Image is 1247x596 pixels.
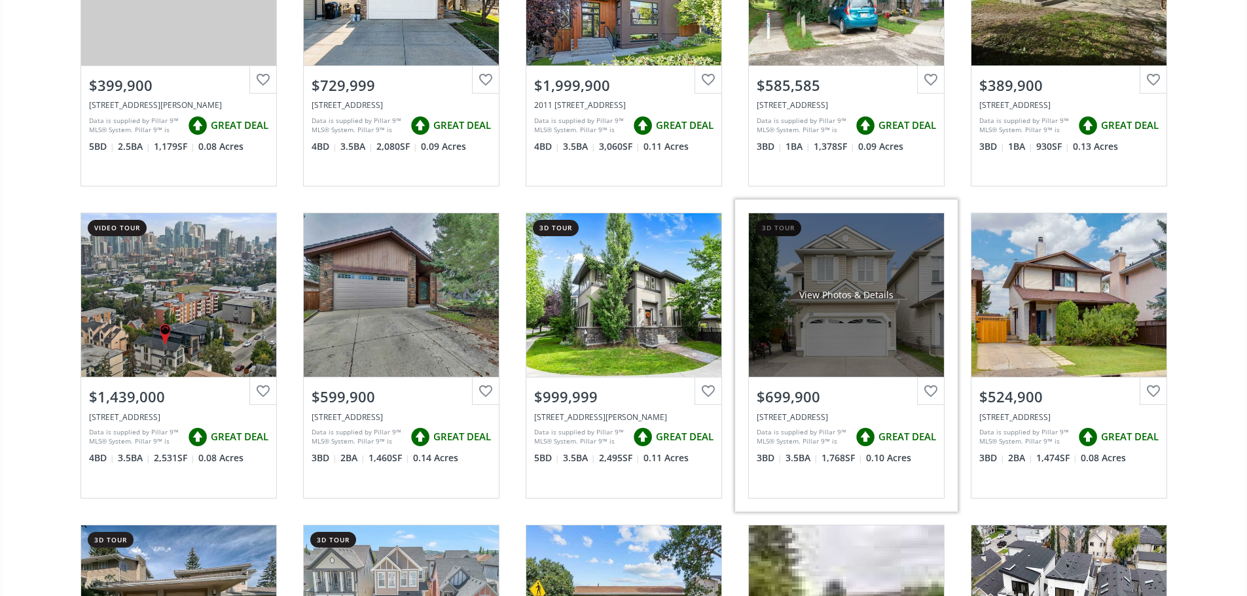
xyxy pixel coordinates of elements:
[1073,140,1118,153] span: 0.13 Acres
[786,140,810,153] span: 1 BA
[513,200,735,511] a: 3d tour$999,999[STREET_ADDRESS][PERSON_NAME]Data is supplied by Pillar 9™ MLS® System. Pillar 9™ ...
[630,424,656,450] img: rating icon
[118,140,151,153] span: 2.5 BA
[735,200,958,511] a: 3d tourView Photos & Details$699,900[STREET_ADDRESS]Data is supplied by Pillar 9™ MLS® System. Pi...
[89,427,181,447] div: Data is supplied by Pillar 9™ MLS® System. Pillar 9™ is the owner of the copyright in its MLS® Sy...
[1075,113,1101,139] img: rating icon
[757,427,849,447] div: Data is supplied by Pillar 9™ MLS® System. Pillar 9™ is the owner of the copyright in its MLS® Sy...
[89,387,268,407] div: $1,439,000
[89,140,115,153] span: 5 BD
[866,451,911,465] span: 0.10 Acres
[1008,451,1033,465] span: 2 BA
[534,412,714,423] div: 5566 Henwood Street SW, Calgary, AB T3E 6Z3
[534,116,626,135] div: Data is supplied by Pillar 9™ MLS® System. Pillar 9™ is the owner of the copyright in its MLS® Sy...
[643,451,689,465] span: 0.11 Acres
[979,140,1005,153] span: 3 BD
[185,113,211,139] img: rating icon
[979,451,1005,465] span: 3 BD
[118,451,151,465] span: 3.5 BA
[786,451,818,465] span: 3.5 BA
[407,424,433,450] img: rating icon
[89,99,268,111] div: 12 Whitmire Bay NE, Calgary, AB T1Y5X4
[979,116,1072,135] div: Data is supplied by Pillar 9™ MLS® System. Pillar 9™ is the owner of the copyright in its MLS® Sy...
[1101,430,1159,444] span: GREAT DEAL
[89,116,181,135] div: Data is supplied by Pillar 9™ MLS® System. Pillar 9™ is the owner of the copyright in its MLS® Sy...
[534,451,560,465] span: 5 BD
[979,412,1159,423] div: 112 Silverstone Road NW, Calgary, AB T3B 4Y7
[757,140,782,153] span: 3 BD
[852,424,878,450] img: rating icon
[421,140,466,153] span: 0.09 Acres
[852,113,878,139] img: rating icon
[312,140,337,153] span: 4 BD
[433,430,491,444] span: GREAT DEAL
[290,200,513,511] a: $599,900[STREET_ADDRESS]Data is supplied by Pillar 9™ MLS® System. Pillar 9™ is the owner of the ...
[407,113,433,139] img: rating icon
[822,451,863,465] span: 1,768 SF
[757,75,936,96] div: $585,585
[1036,451,1077,465] span: 1,474 SF
[376,140,418,153] span: 2,080 SF
[599,451,640,465] span: 2,495 SF
[656,118,714,132] span: GREAT DEAL
[534,387,714,407] div: $999,999
[757,451,782,465] span: 3 BD
[814,140,855,153] span: 1,378 SF
[89,451,115,465] span: 4 BD
[1101,118,1159,132] span: GREAT DEAL
[599,140,640,153] span: 3,060 SF
[89,412,268,423] div: 1516 22 Avenue SW, Calgary, AB T2T 0R5
[154,140,195,153] span: 1,179 SF
[312,387,491,407] div: $599,900
[433,118,491,132] span: GREAT DEAL
[1036,140,1070,153] span: 930 SF
[1075,424,1101,450] img: rating icon
[312,451,337,465] span: 3 BD
[312,99,491,111] div: 57 Saddlecrest Park NE, Calgary, AB T3J 5L4
[534,99,714,111] div: 2011 29 Avenue SW, Calgary, AB T2T 1N4
[340,451,365,465] span: 2 BA
[563,451,596,465] span: 3.5 BA
[534,140,560,153] span: 4 BD
[878,118,936,132] span: GREAT DEAL
[563,140,596,153] span: 3.5 BA
[958,200,1180,511] a: $524,900[STREET_ADDRESS]Data is supplied by Pillar 9™ MLS® System. Pillar 9™ is the owner of the ...
[630,113,656,139] img: rating icon
[312,75,491,96] div: $729,999
[757,99,936,111] div: 2452 28 Avenue SW, Calgary, AB T2T 1L1
[211,430,268,444] span: GREAT DEAL
[979,99,1159,111] div: 128 Huntwell Road NE, Calgary, AB T2K5S9
[534,427,626,447] div: Data is supplied by Pillar 9™ MLS® System. Pillar 9™ is the owner of the copyright in its MLS® Sy...
[757,412,936,423] div: 127 Valley Crest Close NW, Calgary, AB T3B 5X2
[1081,451,1126,465] span: 0.08 Acres
[878,430,936,444] span: GREAT DEAL
[312,427,404,447] div: Data is supplied by Pillar 9™ MLS® System. Pillar 9™ is the owner of the copyright in its MLS® Sy...
[198,140,244,153] span: 0.08 Acres
[154,451,195,465] span: 2,531 SF
[312,116,404,135] div: Data is supplied by Pillar 9™ MLS® System. Pillar 9™ is the owner of the copyright in its MLS® Sy...
[1008,140,1033,153] span: 1 BA
[211,118,268,132] span: GREAT DEAL
[89,75,268,96] div: $399,900
[312,412,491,423] div: 9408 Oakland Road SW, Calgary, AB T2V 4P5
[340,140,373,153] span: 3.5 BA
[979,387,1159,407] div: $524,900
[858,140,903,153] span: 0.09 Acres
[413,451,458,465] span: 0.14 Acres
[757,387,936,407] div: $699,900
[979,427,1072,447] div: Data is supplied by Pillar 9™ MLS® System. Pillar 9™ is the owner of the copyright in its MLS® Sy...
[656,430,714,444] span: GREAT DEAL
[534,75,714,96] div: $1,999,900
[185,424,211,450] img: rating icon
[799,289,894,302] div: View Photos & Details
[369,451,410,465] span: 1,460 SF
[643,140,689,153] span: 0.11 Acres
[67,200,290,511] a: video tour$1,439,000[STREET_ADDRESS]Data is supplied by Pillar 9™ MLS® System. Pillar 9™ is the o...
[198,451,244,465] span: 0.08 Acres
[979,75,1159,96] div: $389,900
[757,116,849,135] div: Data is supplied by Pillar 9™ MLS® System. Pillar 9™ is the owner of the copyright in its MLS® Sy...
